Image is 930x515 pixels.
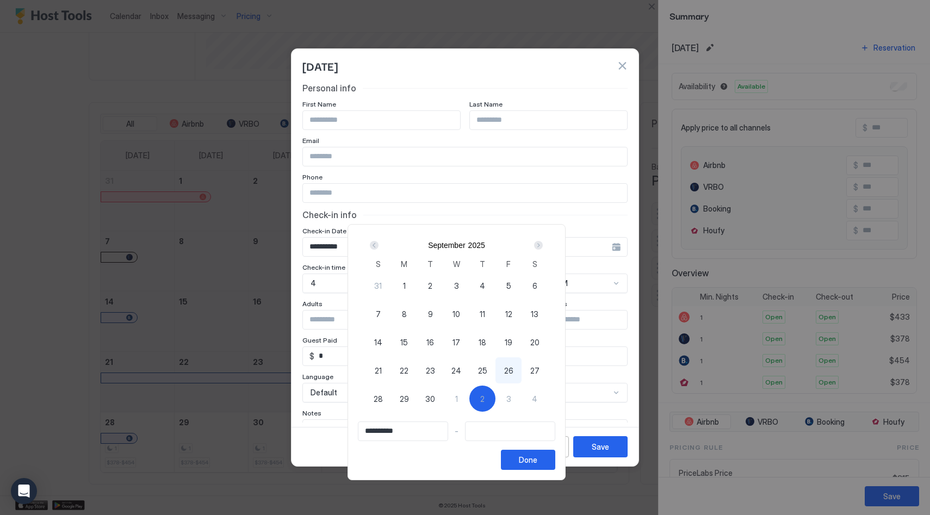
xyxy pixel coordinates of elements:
button: 21 [365,357,391,383]
button: 4 [522,386,548,412]
span: 29 [400,393,409,405]
span: 26 [504,365,513,376]
span: 5 [506,280,511,291]
span: M [401,258,407,270]
button: 23 [417,357,443,383]
span: 1 [403,280,406,291]
button: 25 [469,357,495,383]
button: 2025 [468,241,485,250]
button: 27 [522,357,548,383]
button: 3 [443,272,469,299]
button: Prev [368,239,382,252]
span: 12 [505,308,512,320]
span: 11 [480,308,485,320]
span: S [532,258,537,270]
button: 10 [443,301,469,327]
button: 16 [417,329,443,355]
button: Next [530,239,545,252]
span: 14 [374,337,382,348]
button: 9 [417,301,443,327]
button: 15 [391,329,417,355]
span: 20 [530,337,540,348]
span: 3 [454,280,459,291]
span: S [376,258,381,270]
span: 27 [530,365,540,376]
button: Done [501,450,555,470]
span: 2 [480,393,485,405]
button: 2 [469,386,495,412]
div: Done [519,454,537,466]
span: 25 [478,365,487,376]
button: 5 [495,272,522,299]
button: 22 [391,357,417,383]
span: 1 [455,393,458,405]
span: T [427,258,433,270]
span: 18 [479,337,486,348]
span: 28 [374,393,383,405]
button: 18 [469,329,495,355]
span: 4 [532,393,537,405]
span: 13 [531,308,538,320]
button: 26 [495,357,522,383]
button: September [428,241,465,250]
button: 11 [469,301,495,327]
span: 2 [428,280,432,291]
button: 1 [391,272,417,299]
button: 17 [443,329,469,355]
button: 31 [365,272,391,299]
span: 23 [426,365,435,376]
span: 22 [400,365,408,376]
span: W [453,258,460,270]
span: 10 [452,308,460,320]
span: 4 [480,280,485,291]
button: 29 [391,386,417,412]
button: 14 [365,329,391,355]
button: 1 [443,386,469,412]
button: 20 [522,329,548,355]
div: Open Intercom Messenger [11,478,37,504]
button: 24 [443,357,469,383]
button: 6 [522,272,548,299]
span: 3 [506,393,511,405]
span: 21 [375,365,382,376]
button: 13 [522,301,548,327]
span: 6 [532,280,537,291]
input: Input Field [358,422,448,440]
span: 16 [426,337,434,348]
span: 9 [428,308,433,320]
span: F [506,258,511,270]
button: 4 [469,272,495,299]
button: 8 [391,301,417,327]
button: 30 [417,386,443,412]
button: 7 [365,301,391,327]
span: - [455,426,458,436]
button: 2 [417,272,443,299]
span: 19 [505,337,512,348]
span: 30 [425,393,435,405]
button: 19 [495,329,522,355]
button: 12 [495,301,522,327]
span: 17 [452,337,460,348]
span: 31 [374,280,382,291]
input: Input Field [466,422,555,440]
button: 28 [365,386,391,412]
button: 3 [495,386,522,412]
span: 7 [376,308,381,320]
span: 15 [400,337,408,348]
span: 24 [451,365,461,376]
span: T [480,258,485,270]
span: 8 [402,308,407,320]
